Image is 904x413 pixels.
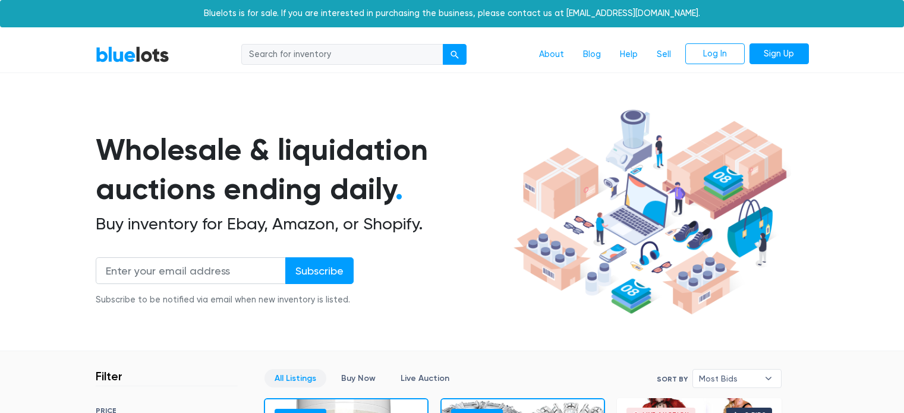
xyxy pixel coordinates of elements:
a: Sign Up [749,43,809,65]
h3: Filter [96,369,122,383]
a: BlueLots [96,46,169,63]
a: Buy Now [331,369,386,387]
h1: Wholesale & liquidation auctions ending daily [96,130,509,209]
a: Live Auction [390,369,459,387]
span: . [395,171,403,207]
a: About [530,43,574,66]
input: Search for inventory [241,44,443,65]
input: Enter your email address [96,257,286,284]
a: Log In [685,43,745,65]
b: ▾ [756,370,781,387]
input: Subscribe [285,257,354,284]
div: Subscribe to be notified via email when new inventory is listed. [96,294,354,307]
a: All Listings [264,369,326,387]
a: Sell [647,43,681,66]
span: Most Bids [699,370,758,387]
label: Sort By [657,374,688,384]
h2: Buy inventory for Ebay, Amazon, or Shopify. [96,214,509,234]
a: Help [610,43,647,66]
a: Blog [574,43,610,66]
img: hero-ee84e7d0318cb26816c560f6b4441b76977f77a177738b4e94f68c95b2b83dbb.png [509,104,791,320]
